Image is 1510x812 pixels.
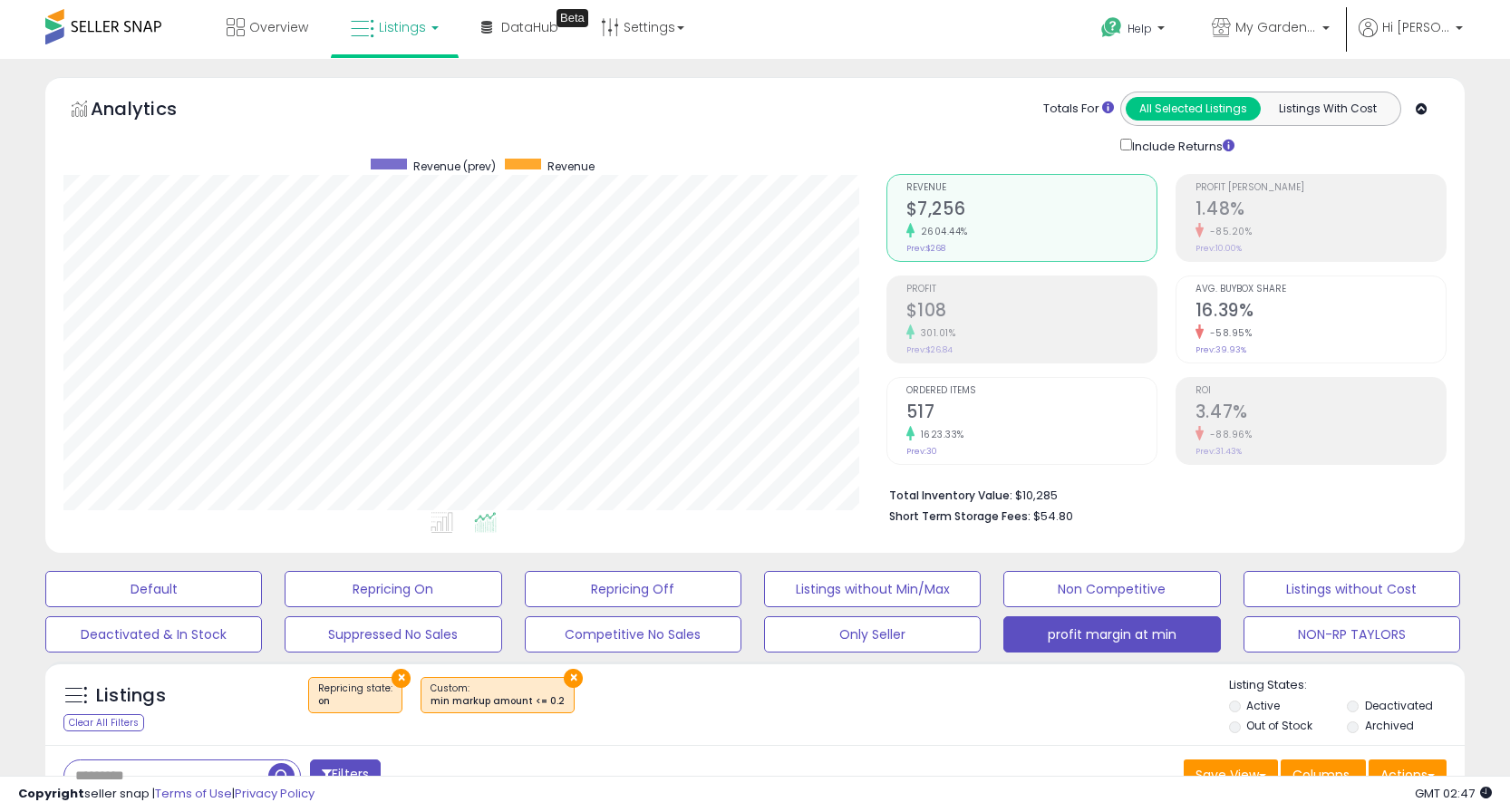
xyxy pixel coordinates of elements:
[915,428,964,441] small: 1623.33%
[91,96,212,126] h5: Analytics
[1195,401,1446,426] h2: 3.47%
[764,571,981,607] button: Listings without Min/Max
[413,159,496,174] span: Revenue (prev)
[1246,718,1312,733] label: Out of Stock
[379,18,426,36] span: Listings
[1126,97,1261,121] button: All Selected Listings
[1128,21,1152,36] span: Help
[906,198,1157,223] h2: $7,256
[1043,101,1114,118] div: Totals For
[906,401,1157,426] h2: 517
[1246,698,1280,713] label: Active
[1195,344,1246,355] small: Prev: 39.93%
[431,695,565,708] div: min markup amount <= 0.2
[906,344,953,355] small: Prev: $26.84
[1184,759,1278,790] button: Save View
[285,616,501,652] button: Suppressed No Sales
[45,571,262,607] button: Default
[1195,285,1446,295] span: Avg. Buybox Share
[318,695,392,708] div: on
[1365,698,1433,713] label: Deactivated
[1100,16,1123,39] i: Get Help
[1365,718,1414,733] label: Archived
[310,759,381,791] button: Filters
[906,243,945,254] small: Prev: $268
[1107,135,1256,156] div: Include Returns
[915,225,968,238] small: 2604.44%
[1235,18,1317,36] span: My Garden Pool
[1292,766,1350,784] span: Columns
[392,669,411,688] button: ×
[564,669,583,688] button: ×
[1003,571,1220,607] button: Non Competitive
[249,18,308,36] span: Overview
[1033,507,1073,525] span: $54.80
[906,183,1157,193] span: Revenue
[906,386,1157,396] span: Ordered Items
[889,483,1433,505] li: $10,285
[1087,3,1183,59] a: Help
[1003,616,1220,652] button: profit margin at min
[18,785,84,802] strong: Copyright
[155,785,232,802] a: Terms of Use
[18,786,315,803] div: seller snap | |
[431,681,565,709] span: Custom:
[1195,183,1446,193] span: Profit [PERSON_NAME]
[1195,198,1446,223] h2: 1.48%
[1382,18,1450,36] span: Hi [PERSON_NAME]
[906,300,1157,324] h2: $108
[1195,243,1242,254] small: Prev: 10.00%
[318,681,392,709] span: Repricing state :
[906,446,937,457] small: Prev: 30
[1229,677,1465,694] p: Listing States:
[889,488,1012,503] b: Total Inventory Value:
[1244,616,1460,652] button: NON-RP TAYLORS
[235,785,315,802] a: Privacy Policy
[63,714,144,731] div: Clear All Filters
[889,508,1031,524] b: Short Term Storage Fees:
[96,683,166,709] h5: Listings
[547,159,595,174] span: Revenue
[285,571,501,607] button: Repricing On
[557,9,588,27] div: Tooltip anchor
[1195,446,1242,457] small: Prev: 31.43%
[1244,571,1460,607] button: Listings without Cost
[906,285,1157,295] span: Profit
[1204,326,1253,340] small: -58.95%
[45,616,262,652] button: Deactivated & In Stock
[1369,759,1447,790] button: Actions
[1260,97,1395,121] button: Listings With Cost
[1204,428,1253,441] small: -88.96%
[1204,225,1253,238] small: -85.20%
[525,616,741,652] button: Competitive No Sales
[525,571,741,607] button: Repricing Off
[1195,300,1446,324] h2: 16.39%
[1359,18,1463,59] a: Hi [PERSON_NAME]
[764,616,981,652] button: Only Seller
[1415,785,1492,802] span: 2025-10-9 02:47 GMT
[501,18,558,36] span: DataHub
[915,326,956,340] small: 301.01%
[1281,759,1366,790] button: Columns
[1195,386,1446,396] span: ROI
